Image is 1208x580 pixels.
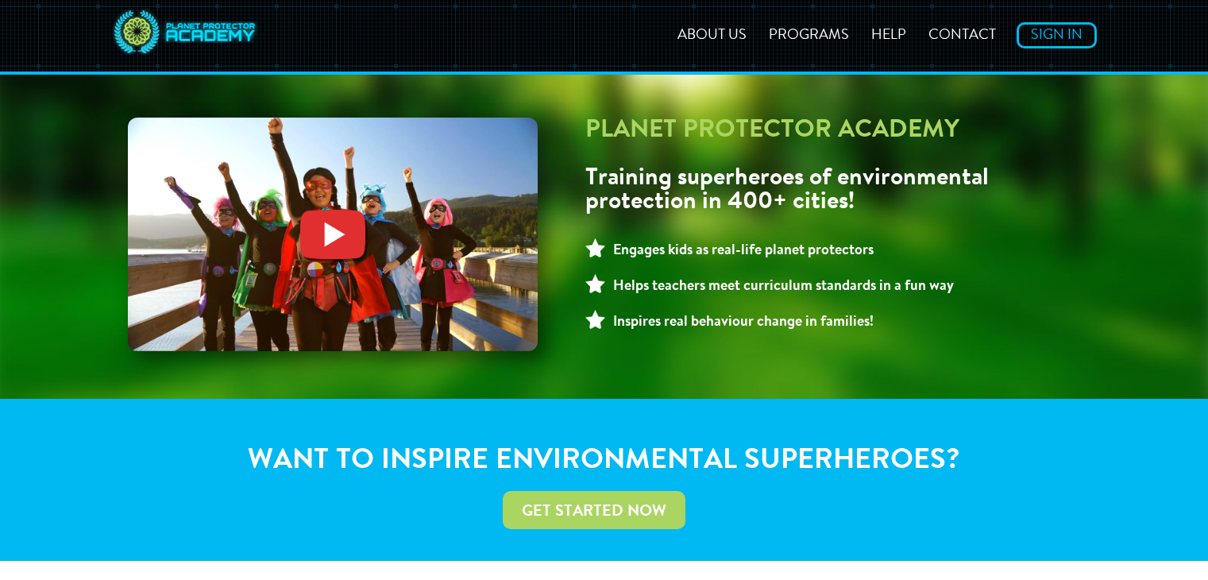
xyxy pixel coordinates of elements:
[759,29,859,43] a: Programs
[128,118,538,351] img: Apprentice-Kids-on-Dock-w-play-button.jpg
[585,118,1062,151] h1: Planet Protector Academy
[613,280,954,294] strong: Helps teachers meet curriculum standards in a fun way
[613,244,874,258] strong: Engages kids as real-life planet protectors
[585,167,1062,215] h2: Training superheroes of environmental protection in 400+ cities!
[503,491,685,529] a: Get Started Now
[1137,508,1192,564] iframe: HelpCrunch
[668,29,756,43] a: About Us
[112,8,258,56] img: Planet Protector Logo desktop
[919,29,1005,43] a: Contact
[176,447,1033,475] h1: Want to inspire environmental superheroes?
[1017,22,1097,48] a: Sign In
[613,315,874,330] strong: Inspires real behaviour change in families!
[862,29,916,43] a: Help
